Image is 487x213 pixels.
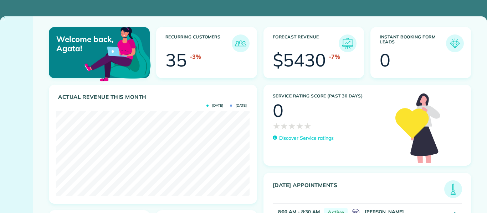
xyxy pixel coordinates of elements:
img: icon_recurring_customers-cf858462ba22bcd05b5a5880d41d6543d210077de5bb9ebc9590e49fd87d84ed.png [234,36,248,50]
span: ★ [304,119,312,132]
span: ★ [273,119,281,132]
span: ★ [288,119,296,132]
a: Discover Service ratings [273,134,334,142]
p: Welcome back, Agata! [56,34,117,53]
img: icon_todays_appointments-901f7ab196bb0bea1936b74009e4eb5ffbc2d2711fa7634e0d609ed5ef32b18b.png [446,182,460,196]
div: 0 [380,51,390,69]
img: icon_forecast_revenue-8c13a41c7ed35a8dcfafea3cbb826a0462acb37728057bba2d056411b612bbbe.png [340,36,355,50]
h3: Recurring Customers [165,34,232,52]
img: icon_form_leads-04211a6a04a5b2264e4ee56bc0799ec3eb69b7e499cbb523a139df1d13a81ae0.png [448,36,462,50]
p: Discover Service ratings [279,134,334,142]
div: -7% [329,52,340,61]
div: -3% [190,52,201,61]
h3: Actual Revenue this month [58,94,250,100]
span: ★ [280,119,288,132]
h3: [DATE] Appointments [273,182,445,198]
span: ★ [296,119,304,132]
h3: Forecast Revenue [273,34,339,52]
div: 0 [273,102,283,119]
h3: Service Rating score (past 30 days) [273,94,389,98]
span: [DATE] [206,104,223,107]
img: dashboard_welcome-42a62b7d889689a78055ac9021e634bf52bae3f8056760290aed330b23ab8690.png [83,19,152,88]
h3: Instant Booking Form Leads [380,34,446,52]
div: 35 [165,51,187,69]
span: [DATE] [230,104,247,107]
div: $5430 [273,51,326,69]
